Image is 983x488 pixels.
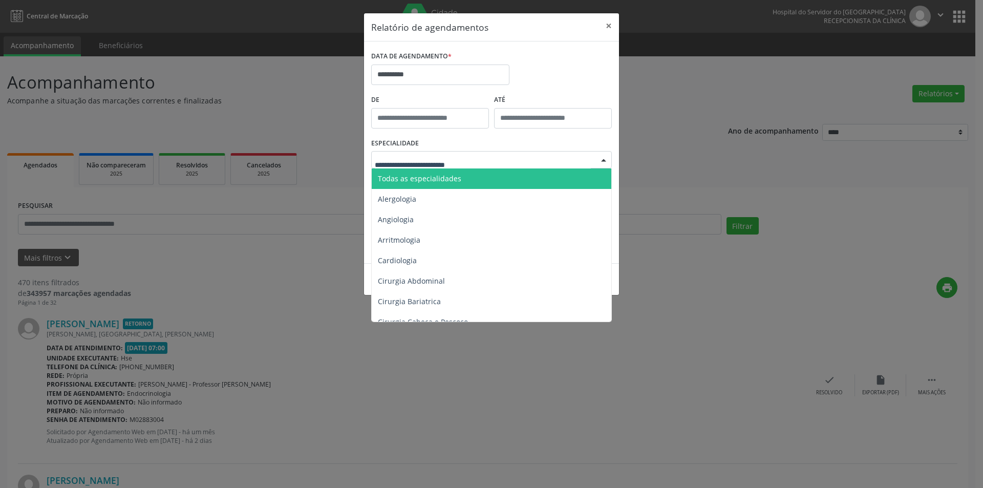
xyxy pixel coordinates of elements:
[378,296,441,306] span: Cirurgia Bariatrica
[378,256,417,265] span: Cardiologia
[378,235,420,245] span: Arritmologia
[371,49,452,65] label: DATA DE AGENDAMENTO
[378,317,468,327] span: Cirurgia Cabeça e Pescoço
[378,194,416,204] span: Alergologia
[378,276,445,286] span: Cirurgia Abdominal
[494,92,612,108] label: ATÉ
[378,174,461,183] span: Todas as especialidades
[599,13,619,38] button: Close
[371,20,488,34] h5: Relatório de agendamentos
[371,136,419,152] label: ESPECIALIDADE
[371,92,489,108] label: De
[378,215,414,224] span: Angiologia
